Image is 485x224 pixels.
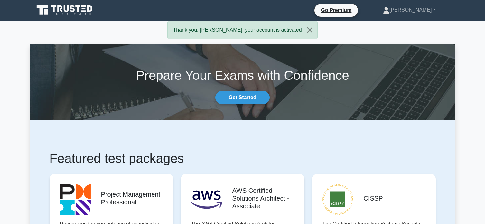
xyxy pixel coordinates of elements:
[317,6,355,14] a: Go Premium
[302,21,317,39] button: Close
[50,151,436,166] h1: Featured test packages
[215,91,269,104] a: Get Started
[167,21,317,39] div: Thank you, [PERSON_NAME], your account is activated
[368,4,451,16] a: [PERSON_NAME]
[30,68,455,83] h1: Prepare Your Exams with Confidence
